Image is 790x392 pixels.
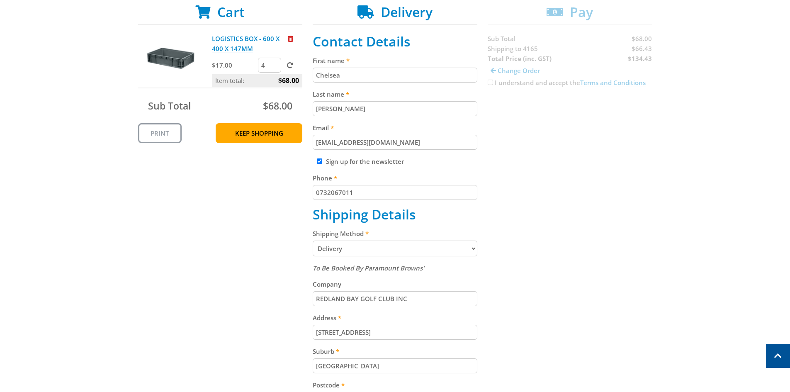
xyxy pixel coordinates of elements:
[326,157,404,166] label: Sign up for the newsletter
[313,89,477,99] label: Last name
[146,34,196,83] img: LOGISTICS BOX - 600 X 400 X 147MM
[138,123,182,143] a: Print
[313,135,477,150] input: Please enter your email address.
[278,74,299,87] span: $68.00
[212,60,256,70] p: $17.00
[313,101,477,116] input: Please enter your last name.
[313,207,477,222] h2: Shipping Details
[313,313,477,323] label: Address
[212,34,280,53] a: LOGISTICS BOX - 600 X 400 X 147MM
[263,99,292,112] span: $68.00
[313,173,477,183] label: Phone
[148,99,191,112] span: Sub Total
[313,380,477,390] label: Postcode
[288,34,293,43] a: Remove from cart
[313,279,477,289] label: Company
[313,56,477,66] label: First name
[313,185,477,200] input: Please enter your telephone number.
[313,264,424,272] em: To Be Booked By Paramount Browns'
[313,358,477,373] input: Please enter your suburb.
[313,241,477,256] select: Please select a shipping method.
[212,74,302,87] p: Item total:
[381,3,433,21] span: Delivery
[313,325,477,340] input: Please enter your address.
[313,123,477,133] label: Email
[216,123,302,143] a: Keep Shopping
[217,3,245,21] span: Cart
[313,34,477,49] h2: Contact Details
[313,346,477,356] label: Suburb
[313,68,477,83] input: Please enter your first name.
[313,229,477,239] label: Shipping Method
